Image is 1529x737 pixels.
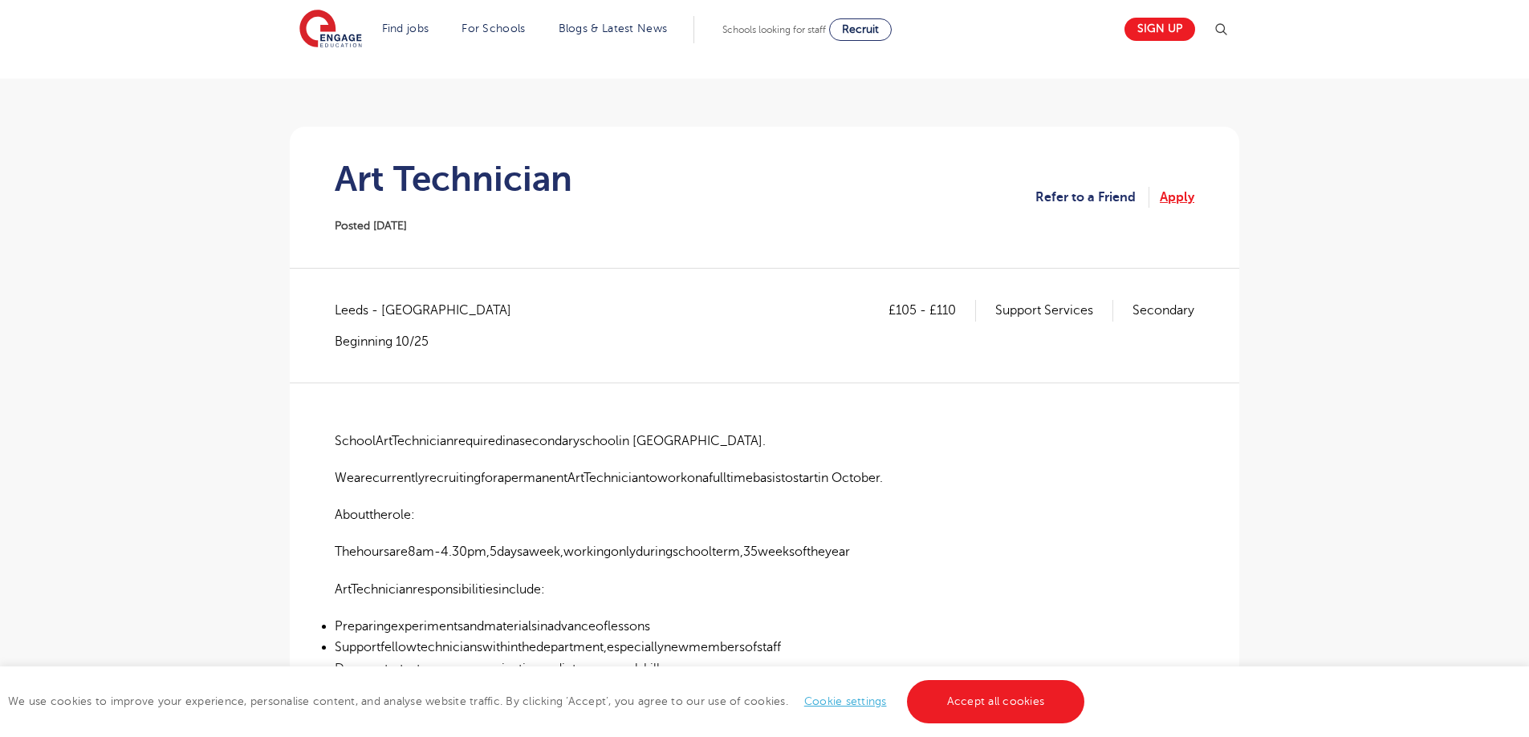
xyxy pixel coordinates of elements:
[1035,187,1149,208] a: Refer to a Friend
[335,637,1194,658] li: Supportfellowtechnicianswithinthedepartment,especiallynewmembersofstaff
[889,300,976,321] p: £105 - £110
[462,22,525,34] a: For Schools
[335,541,1194,562] p: Thehoursare8am-4.30pm,5daysaweek,workingonlyduringschoolterm,35weeksoftheyear
[829,18,892,41] a: Recruit
[842,23,879,35] span: Recruit
[995,300,1113,321] p: Support Services
[1133,300,1194,321] p: Secondary
[8,695,1088,707] span: We use cookies to improve your experience, personalise content, and analyse website traffic. By c...
[335,616,1194,637] li: Preparingexperimentsandmaterialsinadvanceoflessons
[335,333,527,350] p: Beginning 10/25
[335,300,527,321] span: Leeds - [GEOGRAPHIC_DATA]
[335,431,1194,452] p: SchoolArtTechnicianrequiredinasecondaryschoolin [GEOGRAPHIC_DATA].
[382,22,429,34] a: Find jobs
[335,658,1194,679] li: Demonstratestrongcommunicationandinterpersonalskills
[907,680,1085,723] a: Accept all cookies
[1160,187,1194,208] a: Apply
[804,695,887,707] a: Cookie settings
[335,579,1194,600] p: ArtTechnicianresponsibilitiesinclude:
[335,504,1194,525] p: Abouttherole:
[559,22,668,34] a: Blogs & Latest News
[335,220,407,232] span: Posted [DATE]
[335,468,1194,488] p: WearecurrentlyrecruitingforapermanentArtTechniciantoworkonafulltimebasistostartin October.
[722,24,826,35] span: Schools looking for staff
[335,159,572,199] h1: Art Technician
[299,10,362,50] img: Engage Education
[1124,18,1195,41] a: Sign up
